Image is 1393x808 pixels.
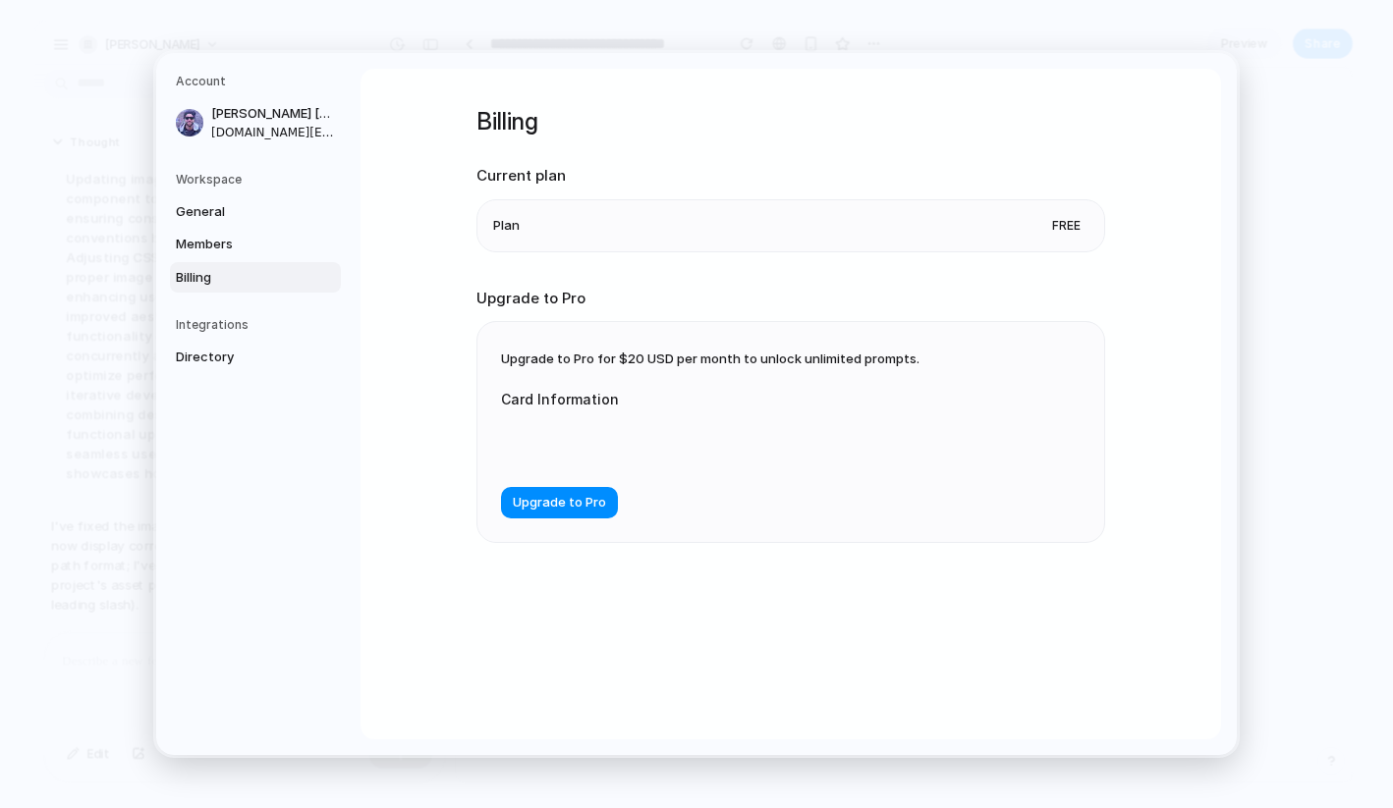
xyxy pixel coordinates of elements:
h5: Integrations [176,316,341,334]
label: Card Information [501,389,894,409]
span: Upgrade to Pro [513,493,606,512]
h2: Current plan [476,165,1105,188]
a: Billing [170,262,341,294]
a: Members [170,229,341,260]
h5: Workspace [176,171,341,189]
span: Plan [493,216,520,236]
span: [PERSON_NAME] [PERSON_NAME] [211,104,337,124]
span: [DOMAIN_NAME][EMAIL_ADDRESS][DOMAIN_NAME] [211,124,337,141]
iframe: Secure card payment input frame [517,433,878,452]
span: Directory [176,348,302,367]
span: Upgrade to Pro for $20 USD per month to unlock unlimited prompts. [501,350,919,366]
span: Billing [176,268,302,288]
span: Free [1044,216,1088,236]
h1: Billing [476,104,1105,139]
span: General [176,202,302,222]
button: Upgrade to Pro [501,487,618,518]
span: Members [176,235,302,254]
a: General [170,196,341,228]
h2: Upgrade to Pro [476,288,1105,310]
a: Directory [170,342,341,373]
h5: Account [176,73,341,90]
a: [PERSON_NAME] [PERSON_NAME][DOMAIN_NAME][EMAIL_ADDRESS][DOMAIN_NAME] [170,98,341,147]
